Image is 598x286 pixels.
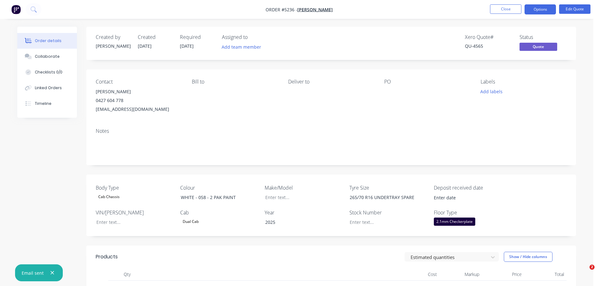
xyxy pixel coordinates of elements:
[176,193,254,202] div: WHITE - 058 - 2 PAK PAINT
[222,34,285,40] div: Assigned to
[266,7,297,13] span: Order #5236 -
[96,184,174,192] label: Body Type
[180,43,194,49] span: [DATE]
[11,5,21,14] img: Factory
[297,7,333,13] a: [PERSON_NAME]
[434,184,512,192] label: Deposit received date
[349,184,428,192] label: Tyre Size
[434,209,512,216] label: Floor Type
[96,87,182,114] div: [PERSON_NAME]0427 604 778[EMAIL_ADDRESS][DOMAIN_NAME]
[559,4,590,14] button: Edit Quote
[108,268,146,281] div: Qty
[96,193,122,201] div: Cab Chassis
[288,79,374,85] div: Deliver to
[96,209,174,216] label: VIN/[PERSON_NAME]
[590,265,595,270] span: 2
[96,43,130,49] div: [PERSON_NAME]
[17,33,77,49] button: Order details
[35,85,62,91] div: Linked Orders
[180,209,259,216] label: Cab
[138,43,152,49] span: [DATE]
[138,34,172,40] div: Created
[35,69,62,75] div: Checklists 0/0
[96,34,130,40] div: Created by
[35,38,62,44] div: Order details
[397,268,439,281] div: Cost
[35,101,51,106] div: Timeline
[17,49,77,64] button: Collaborate
[180,184,259,192] label: Colour
[17,64,77,80] button: Checklists 0/0
[434,218,475,226] div: 2.1mm Checkerplate
[429,193,508,202] input: Enter date
[96,87,182,96] div: [PERSON_NAME]
[465,34,512,40] div: Xero Quote #
[482,268,524,281] div: Price
[525,4,556,14] button: Options
[17,80,77,96] button: Linked Orders
[192,79,278,85] div: Bill to
[96,96,182,105] div: 0427 604 778
[577,265,592,280] iframe: Intercom live chat
[520,43,557,51] span: Quote
[520,34,567,40] div: Status
[96,79,182,85] div: Contact
[504,252,552,262] button: Show / Hide columns
[265,184,343,192] label: Make/Model
[524,268,567,281] div: Total
[439,268,482,281] div: Markup
[96,105,182,114] div: [EMAIL_ADDRESS][DOMAIN_NAME]
[349,209,428,216] label: Stock Number
[180,218,201,226] div: Dual Cab
[222,43,265,51] button: Add team member
[218,43,265,51] button: Add team member
[477,87,506,96] button: Add labels
[384,79,470,85] div: PO
[260,218,339,227] div: 2025
[481,79,567,85] div: Labels
[180,34,214,40] div: Required
[17,96,77,111] button: Timeline
[265,209,343,216] label: Year
[490,4,521,14] button: Close
[35,54,60,59] div: Collaborate
[22,270,44,276] div: Email sent
[345,193,423,202] div: 265/70 R16 UNDERTRAY SPARE
[96,253,118,261] div: Products
[96,128,567,134] div: Notes
[465,43,512,49] div: QU-4565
